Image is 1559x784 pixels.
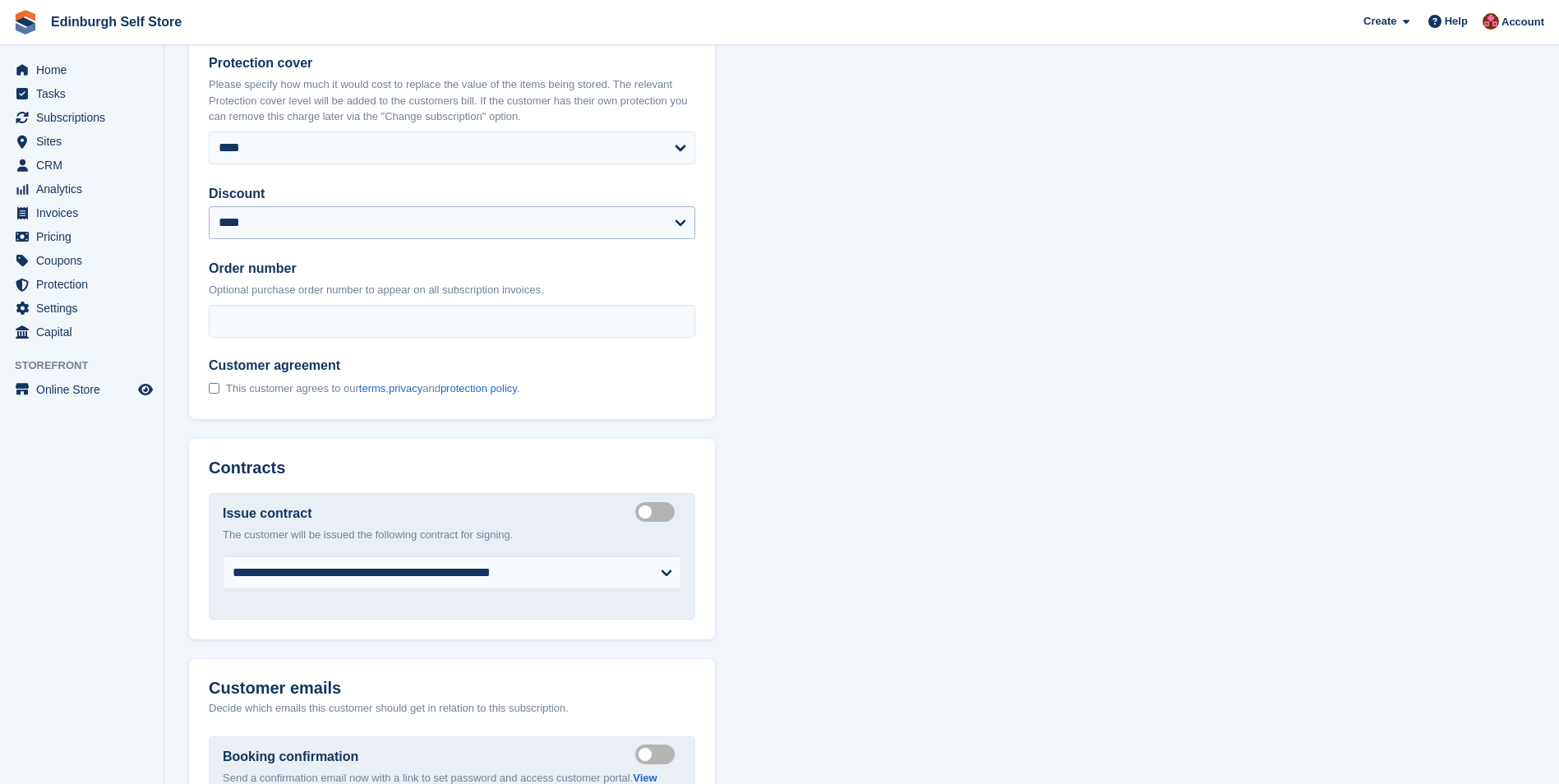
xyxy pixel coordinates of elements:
span: Subscriptions [36,106,135,129]
p: Please specify how much it would cost to replace the value of the items being stored. The relevan... [209,76,695,125]
a: menu [8,378,155,401]
a: menu [8,58,155,81]
a: Preview store [136,380,155,399]
span: This customer agrees to our , and . [226,382,519,395]
a: Edinburgh Self Store [44,8,188,35]
a: menu [8,106,155,129]
span: Create [1363,13,1396,30]
span: Protection [36,273,135,296]
a: protection policy [440,382,517,394]
a: menu [8,321,155,344]
a: menu [8,178,155,201]
span: Help [1445,13,1468,30]
span: Customer agreement [209,357,519,374]
a: menu [8,82,155,105]
img: stora-icon-8386f47178a22dfd0bd8f6a31ec36ba5ce8667c1dd55bd0f319d3a0aa187defe.svg [13,10,38,35]
input: Customer agreement This customer agrees to ourterms,privacyandprotection policy. [209,383,219,394]
h2: Contracts [209,459,695,477]
label: Protection cover [209,53,695,73]
p: Optional purchase order number to appear on all subscription invoices. [209,282,695,298]
label: Booking confirmation [223,747,358,767]
span: Account [1501,14,1544,30]
span: CRM [36,154,135,177]
a: menu [8,249,155,272]
label: Order number [209,259,695,279]
img: Lucy Michalec [1483,13,1499,30]
span: Pricing [36,225,135,248]
span: Home [36,58,135,81]
p: Decide which emails this customer should get in relation to this subscription. [209,700,695,717]
a: menu [8,225,155,248]
a: menu [8,297,155,320]
h2: Customer emails [209,679,695,698]
a: privacy [389,382,422,394]
a: menu [8,154,155,177]
label: Create integrated contract [635,510,681,513]
label: Send booking confirmation email [635,754,681,756]
label: Issue contract [223,504,311,523]
span: Invoices [36,201,135,224]
span: Coupons [36,249,135,272]
p: The customer will be issued the following contract for signing. [223,527,681,543]
span: Storefront [15,357,164,374]
a: menu [8,273,155,296]
span: Capital [36,321,135,344]
span: Tasks [36,82,135,105]
a: menu [8,201,155,224]
span: Sites [36,130,135,153]
label: Discount [209,184,695,204]
span: Settings [36,297,135,320]
a: terms [359,382,386,394]
a: menu [8,130,155,153]
span: Analytics [36,178,135,201]
span: Online Store [36,378,135,401]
